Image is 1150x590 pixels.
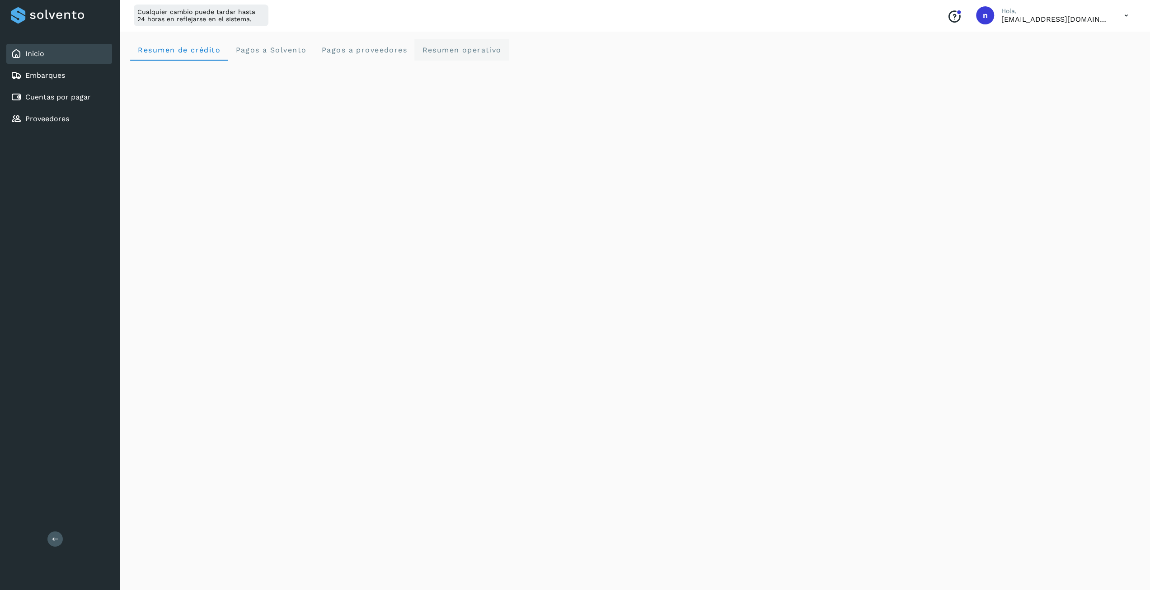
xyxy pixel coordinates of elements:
[25,114,69,123] a: Proveedores
[1001,7,1110,15] p: Hola,
[25,71,65,80] a: Embarques
[6,44,112,64] div: Inicio
[25,49,44,58] a: Inicio
[6,66,112,85] div: Embarques
[321,46,407,54] span: Pagos a proveedores
[1001,15,1110,24] p: niagara+prod@solvento.mx
[6,109,112,129] div: Proveedores
[422,46,502,54] span: Resumen operativo
[25,93,91,101] a: Cuentas por pagar
[235,46,306,54] span: Pagos a Solvento
[137,46,221,54] span: Resumen de crédito
[134,5,268,26] div: Cualquier cambio puede tardar hasta 24 horas en reflejarse en el sistema.
[6,87,112,107] div: Cuentas por pagar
